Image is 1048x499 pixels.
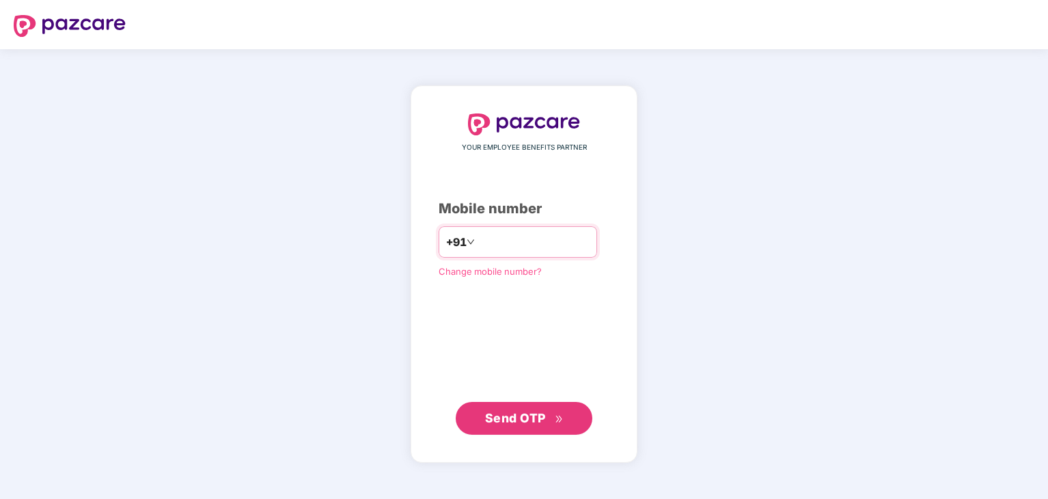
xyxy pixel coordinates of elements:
[446,234,467,251] span: +91
[468,113,580,135] img: logo
[555,415,564,424] span: double-right
[456,402,592,435] button: Send OTPdouble-right
[439,198,609,219] div: Mobile number
[467,238,475,246] span: down
[14,15,126,37] img: logo
[462,142,587,153] span: YOUR EMPLOYEE BENEFITS PARTNER
[485,411,546,425] span: Send OTP
[439,266,542,277] a: Change mobile number?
